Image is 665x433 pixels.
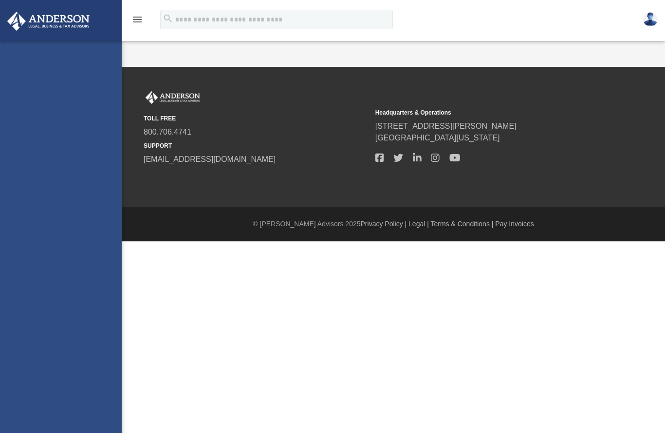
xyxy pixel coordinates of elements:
div: © [PERSON_NAME] Advisors 2025 [122,219,665,229]
small: SUPPORT [144,141,369,150]
a: Privacy Policy | [361,220,407,228]
i: search [163,13,173,24]
a: Legal | [408,220,429,228]
img: User Pic [643,12,658,26]
small: Headquarters & Operations [375,108,600,117]
a: [EMAIL_ADDRESS][DOMAIN_NAME] [144,155,276,163]
img: Anderson Advisors Platinum Portal [144,91,202,104]
i: menu [131,14,143,25]
a: Terms & Conditions | [431,220,494,228]
a: 800.706.4741 [144,128,191,136]
a: Pay Invoices [495,220,534,228]
a: [GEOGRAPHIC_DATA][US_STATE] [375,134,500,142]
img: Anderson Advisors Platinum Portal [4,12,92,31]
a: [STREET_ADDRESS][PERSON_NAME] [375,122,517,130]
small: TOLL FREE [144,114,369,123]
a: menu [131,19,143,25]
